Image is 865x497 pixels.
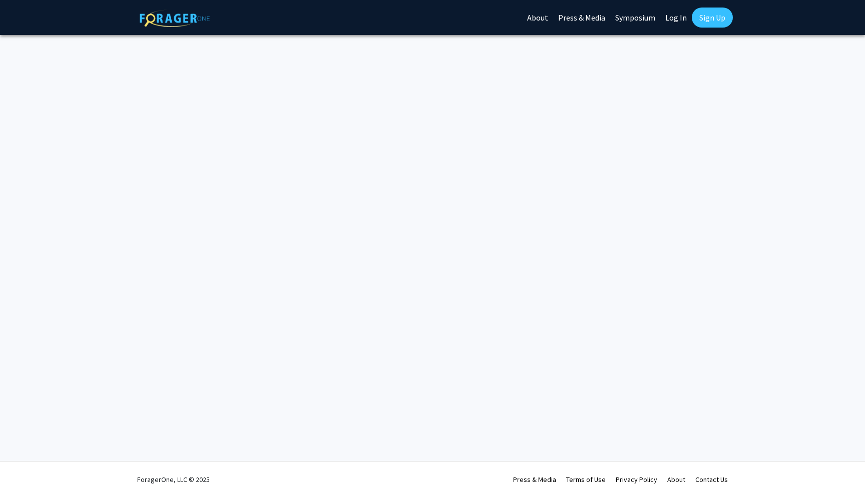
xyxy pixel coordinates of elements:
[616,475,657,484] a: Privacy Policy
[667,475,685,484] a: About
[140,10,210,27] img: ForagerOne Logo
[692,8,733,28] a: Sign Up
[566,475,606,484] a: Terms of Use
[695,475,728,484] a: Contact Us
[513,475,556,484] a: Press & Media
[137,462,210,497] div: ForagerOne, LLC © 2025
